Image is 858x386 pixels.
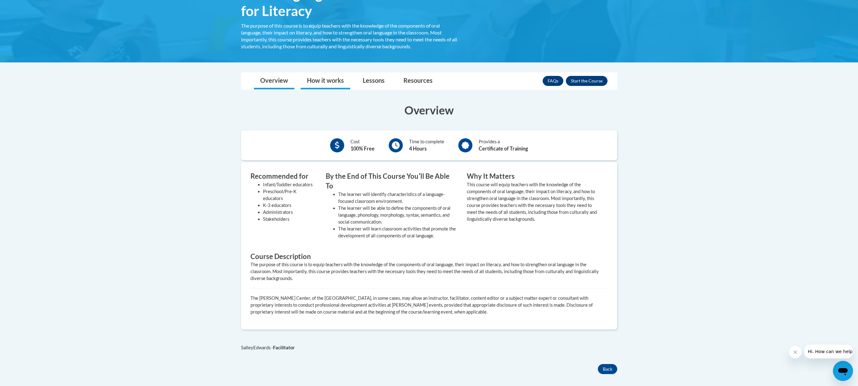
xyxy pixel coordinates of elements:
a: Lessons [356,73,391,89]
li: The learner will be able to define the components of oral language, phonology, morphology, syntax... [338,205,457,225]
a: FAQs [543,76,563,86]
a: How it works [301,73,350,89]
li: Stakeholders [263,216,316,223]
div: Provides a [479,138,528,152]
li: Preschool/Pre-K educators [263,188,316,202]
div: SalleyEdwards - [241,344,617,351]
b: Facilitator [273,345,295,350]
h3: By the End of This Course Youʹll Be Able To [326,172,457,191]
a: Overview [254,73,294,89]
button: Enroll [566,76,608,86]
li: The learner will learn classroom activities that promote the development of all components of ora... [338,225,457,239]
iframe: Message from company [804,345,853,358]
b: 4 Hours [409,145,427,151]
span: Hi. How can we help? [4,4,51,9]
div: Time to complete [409,138,444,152]
iframe: Button to launch messaging window [833,361,853,381]
b: Certificate of Training [479,145,528,151]
div: The purpose of this course is to equip teachers with the knowledge of the components of oral lang... [250,261,608,282]
li: Administrators [263,209,316,216]
h3: Recommended for [250,172,316,181]
iframe: Close message [789,346,802,358]
div: Cost [350,138,375,152]
value: This course will equip teachers with the knowledge of the components of oral language, their impa... [467,182,597,222]
h3: Course Description [250,252,608,262]
div: The purpose of this course is to equip teachers with the knowledge of the components of oral lang... [241,22,457,50]
li: K-3 educators [263,202,316,209]
b: 100% Free [350,145,375,151]
li: Infant/Toddler educators [263,181,316,188]
button: Back [598,364,617,374]
a: Resources [397,73,439,89]
h3: Why It Matters [467,172,598,181]
h3: Overview [241,102,617,118]
li: The learner will identify characteristics of a language-focused classroom environment. [338,191,457,205]
p: The [PERSON_NAME] Center, of the [GEOGRAPHIC_DATA], in some cases, may allow an instructor, facil... [250,295,608,315]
